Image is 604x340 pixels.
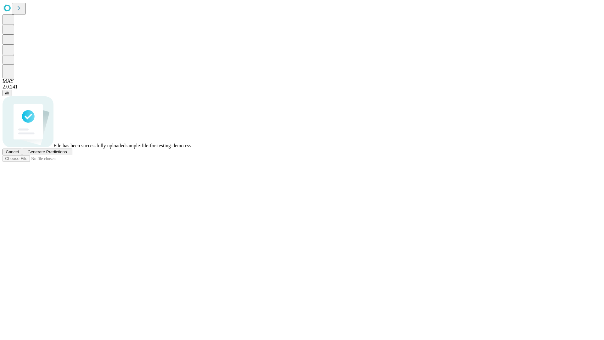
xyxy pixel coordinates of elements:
button: Generate Predictions [22,149,72,155]
span: @ [5,91,9,95]
button: Cancel [3,149,22,155]
span: Generate Predictions [27,150,67,154]
span: sample-file-for-testing-demo.csv [126,143,192,148]
div: MAY [3,78,601,84]
span: File has been successfully uploaded [53,143,126,148]
div: 2.0.241 [3,84,601,90]
span: Cancel [6,150,19,154]
button: @ [3,90,12,96]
